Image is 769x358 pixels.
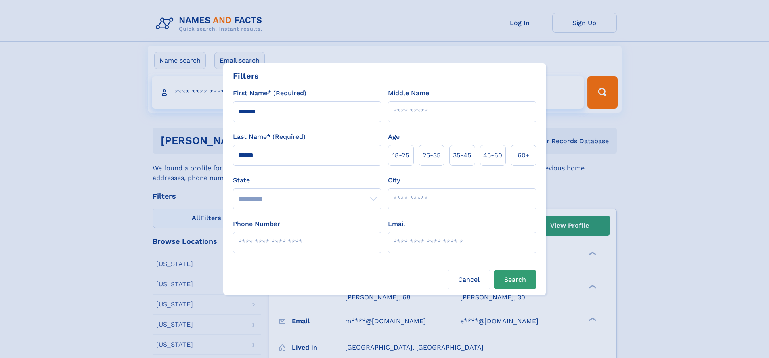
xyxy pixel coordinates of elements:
label: Email [388,219,405,229]
span: 45‑60 [483,151,502,160]
div: Filters [233,70,259,82]
label: Age [388,132,400,142]
label: Middle Name [388,88,429,98]
label: Cancel [448,270,490,289]
label: Last Name* (Required) [233,132,306,142]
span: 25‑35 [423,151,440,160]
label: Phone Number [233,219,280,229]
label: First Name* (Required) [233,88,306,98]
span: 35‑45 [453,151,471,160]
span: 18‑25 [392,151,409,160]
button: Search [494,270,536,289]
label: State [233,176,381,185]
label: City [388,176,400,185]
span: 60+ [518,151,530,160]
